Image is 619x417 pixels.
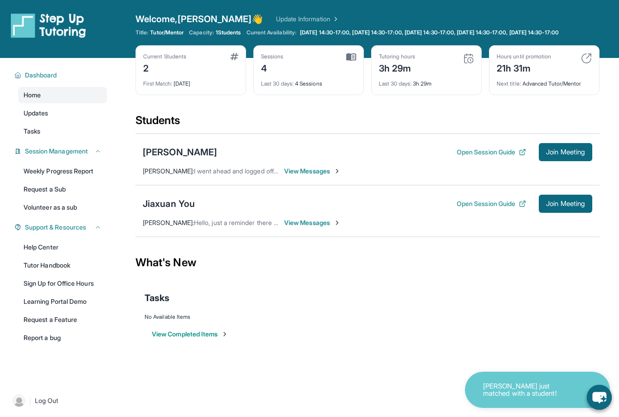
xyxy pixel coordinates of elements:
[497,75,592,87] div: Advanced Tutor/Mentor
[143,80,172,87] span: First Match :
[143,60,186,75] div: 2
[334,168,341,175] img: Chevron-Right
[581,53,592,64] img: card
[539,143,592,161] button: Join Meeting
[261,60,284,75] div: 4
[29,395,31,406] span: |
[497,53,551,60] div: Hours until promotion
[18,181,107,197] a: Request a Sub
[25,223,86,232] span: Support & Resources
[35,396,58,405] span: Log Out
[24,127,40,136] span: Tasks
[18,275,107,292] a: Sign Up for Office Hours
[21,71,102,80] button: Dashboard
[135,113,600,133] div: Students
[587,385,612,410] button: chat-button
[334,219,341,226] img: Chevron-Right
[284,218,341,227] span: View Messages
[546,149,585,155] span: Join Meeting
[546,201,585,206] span: Join Meeting
[539,195,592,213] button: Join Meeting
[150,29,184,36] span: Tutor/Mentor
[18,293,107,310] a: Learning Portal Demo
[21,147,102,156] button: Session Management
[300,29,559,36] span: [DATE] 14:30-17:00, [DATE] 14:30-17:00, [DATE] 14:30-17:00, [DATE] 14:30-17:00, [DATE] 14:30-17:00
[25,147,88,156] span: Session Management
[379,53,415,60] div: Tutoring hours
[261,80,294,87] span: Last 30 days :
[135,29,148,36] span: Title:
[21,223,102,232] button: Support & Resources
[145,292,169,304] span: Tasks
[457,199,526,208] button: Open Session Guide
[152,330,228,339] button: View Completed Items
[497,80,521,87] span: Next title :
[261,75,356,87] div: 4 Sessions
[346,53,356,61] img: card
[247,29,296,36] span: Current Availability:
[18,163,107,179] a: Weekly Progress Report
[18,330,107,346] a: Report a bug
[135,243,600,283] div: What's New
[9,391,107,411] a: |Log Out
[497,60,551,75] div: 21h 31m
[143,197,195,210] div: Jiaxuan You
[11,13,86,38] img: logo
[194,219,377,226] span: Hello, just a reminder there is a session [DATE] at 3:30 PM PST!
[189,29,214,36] span: Capacity:
[18,312,107,328] a: Request a Feature
[143,219,194,226] span: [PERSON_NAME] :
[483,383,574,398] p: [PERSON_NAME] just matched with a student!
[379,60,415,75] div: 3h 29m
[13,394,25,407] img: user-img
[284,167,341,176] span: View Messages
[457,148,526,157] button: Open Session Guide
[276,14,339,24] a: Update Information
[145,313,590,321] div: No Available Items
[135,13,263,25] span: Welcome, [PERSON_NAME] 👋
[18,123,107,139] a: Tasks
[330,14,339,24] img: Chevron Right
[18,87,107,103] a: Home
[25,71,57,80] span: Dashboard
[216,29,241,36] span: 1 Students
[18,257,107,273] a: Tutor Handbook
[143,146,217,158] div: [PERSON_NAME]
[298,29,561,36] a: [DATE] 14:30-17:00, [DATE] 14:30-17:00, [DATE] 14:30-17:00, [DATE] 14:30-17:00, [DATE] 14:30-17:00
[18,239,107,255] a: Help Center
[463,53,474,64] img: card
[18,199,107,216] a: Volunteer as a sub
[143,53,186,60] div: Current Students
[24,109,48,118] span: Updates
[230,53,238,60] img: card
[379,80,411,87] span: Last 30 days :
[143,167,194,175] span: [PERSON_NAME] :
[143,75,238,87] div: [DATE]
[194,167,435,175] span: I went ahead and logged off after waiting for 15 minutes, I'll see you guys next week!
[261,53,284,60] div: Sessions
[24,91,41,100] span: Home
[379,75,474,87] div: 3h 29m
[18,105,107,121] a: Updates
